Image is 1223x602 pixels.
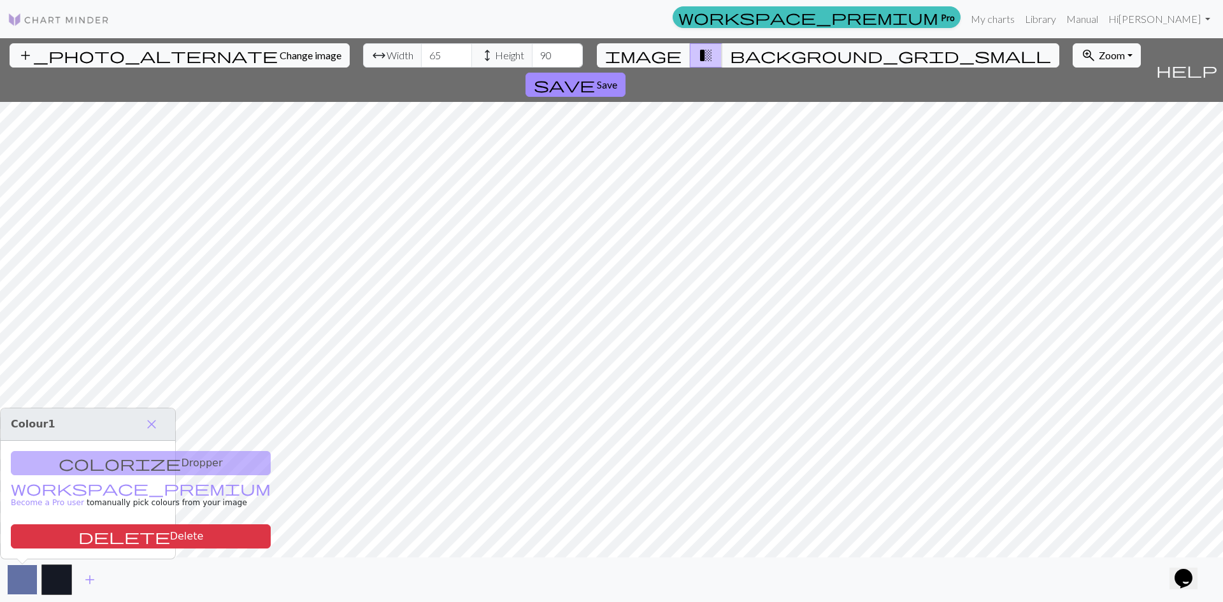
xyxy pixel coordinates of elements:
[1020,6,1061,32] a: Library
[1156,61,1217,79] span: help
[605,47,682,64] span: image
[480,47,495,64] span: height
[10,43,350,68] button: Change image
[1103,6,1215,32] a: Hi[PERSON_NAME]
[534,76,595,94] span: save
[74,568,106,592] button: Add color
[11,524,271,548] button: Delete color
[730,47,1051,64] span: background_grid_small
[280,49,341,61] span: Change image
[1081,47,1096,64] span: zoom_in
[11,418,55,430] span: Colour 1
[1150,38,1223,102] button: Help
[495,48,524,63] span: Height
[698,47,713,64] span: transition_fade
[673,6,961,28] a: Pro
[387,48,413,63] span: Width
[1169,551,1210,589] iframe: chat widget
[11,485,271,507] small: to manually pick colours from your image
[526,73,626,97] button: Save
[11,485,271,507] a: Become a Pro user
[8,12,110,27] img: Logo
[82,571,97,589] span: add
[1061,6,1103,32] a: Manual
[966,6,1020,32] a: My charts
[11,479,271,497] span: workspace_premium
[78,527,170,545] span: delete
[18,47,278,64] span: add_photo_alternate
[371,47,387,64] span: arrow_range
[597,78,617,90] span: Save
[144,415,159,433] span: close
[678,8,938,26] span: workspace_premium
[138,413,165,435] button: Close
[1099,49,1125,61] span: Zoom
[1073,43,1141,68] button: Zoom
